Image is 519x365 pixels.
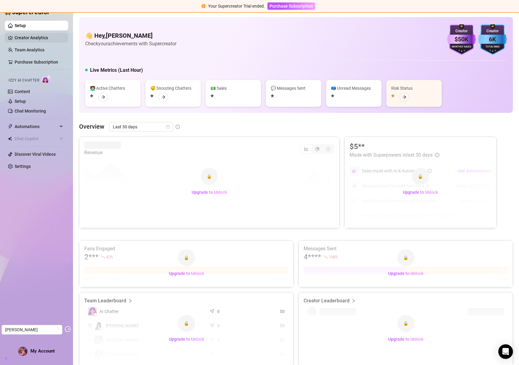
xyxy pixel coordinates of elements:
[65,326,71,332] span: logout
[164,334,209,344] button: Upgrade to Unlock
[398,187,443,197] button: Upgrade to Unlock
[79,122,104,131] article: Overview
[15,33,63,43] a: Creator Analytics
[201,4,206,8] span: exclamation-circle
[15,164,31,169] a: Settings
[5,325,59,334] span: Monica Geysha
[498,344,513,359] div: Open Intercom Messenger
[15,47,44,52] a: Team Analytics
[267,4,315,9] a: Purchase Subscription
[90,67,143,74] h5: Live Metrics (Last Hour)
[178,315,195,332] div: 🔒
[447,45,476,49] div: Monthly Sales
[403,190,438,195] span: Upgrade to Unlock
[30,348,55,354] span: My Account
[187,187,232,197] button: Upgrade to Unlock
[8,124,13,129] span: thunderbolt
[169,271,204,276] span: Upgrade to Unlock
[90,85,136,92] div: 👩‍💻 Active Chatters
[169,337,204,342] span: Upgrade to Unlock
[176,125,180,129] span: info-circle
[85,40,176,47] article: Check your achievements with Supercreator
[150,85,196,92] div: 😴 Snoozing Chatters
[161,95,165,99] span: arrow-right
[447,24,476,55] img: purple-badge-B9DA21FR.svg
[42,75,51,84] img: AI Chatter
[211,85,256,92] div: 💵 Sales
[201,168,218,185] div: 🔒
[383,269,428,278] button: Upgrade to Unlock
[412,168,429,185] div: 🔒
[478,24,507,55] img: blue-badge-DgoSNQY1.svg
[271,85,316,92] div: 💬 Messages Sent
[9,78,39,83] span: Izzy AI Chatter
[391,85,437,92] div: Risk Status
[15,23,26,28] a: Setup
[55,327,60,332] span: loading
[164,269,209,278] button: Upgrade to Unlock
[101,95,105,99] span: arrow-right
[166,125,170,129] span: calendar
[270,4,313,9] span: Purchase Subscription
[447,35,476,44] div: $50K
[388,337,423,342] span: Upgrade to Unlock
[383,334,428,344] button: Upgrade to Unlock
[388,271,423,276] span: Upgrade to Unlock
[85,31,176,40] h4: 👋 Hey, [PERSON_NAME]
[402,95,406,99] span: arrow-right
[8,137,12,141] img: Chat Copilot
[15,122,58,131] span: Automations
[331,85,377,92] div: 📪 Unread Messages
[178,249,195,266] div: 🔒
[478,35,507,44] div: 6K
[15,152,56,157] a: Discover Viral Videos
[15,99,26,104] a: Setup
[19,347,27,356] img: ACg8ocLrQNdvEjsKJ6GZCkWUywCqoy-QsYft3AfuIzmFJDQWwRtUBehP=s96-c
[15,134,58,144] span: Chat Copilot
[478,45,507,49] div: Total Fans
[113,122,169,131] span: Last 30 days
[397,249,414,266] div: 🔒
[192,190,227,195] span: Upgrade to Unlock
[267,2,315,10] button: Purchase Subscription
[397,315,414,332] div: 🔒
[208,4,265,9] span: Your Supercreator Trial ended.
[3,356,7,361] span: build
[447,28,476,34] div: Creator
[478,28,507,34] div: Creator
[15,109,46,113] a: Chat Monitoring
[15,60,58,64] a: Purchase Subscription
[15,89,30,94] a: Content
